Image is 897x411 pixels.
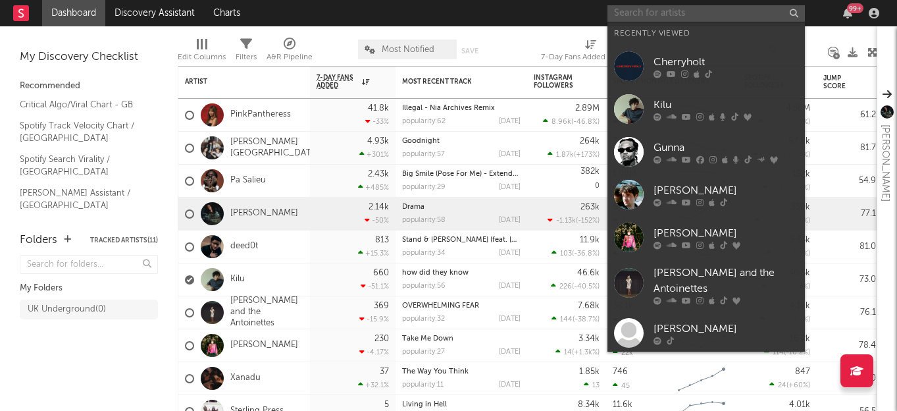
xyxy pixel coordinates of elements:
div: ( ) [543,117,600,126]
a: [PERSON_NAME] Assistant / [GEOGRAPHIC_DATA] [20,186,145,213]
a: Illegal - Nia Archives Remix [402,105,495,112]
div: OVERWHELMING FEAR [402,302,521,310]
div: 660 [373,269,389,277]
div: [DATE] [499,283,521,290]
input: Search for artists [607,5,805,22]
div: ( ) [548,216,600,225]
a: [PERSON_NAME][GEOGRAPHIC_DATA] [230,137,319,159]
button: 99+ [843,8,852,18]
div: ( ) [555,348,600,356]
div: popularity: 56 [402,283,446,290]
a: deed0t [230,241,258,252]
input: Search for folders... [20,255,158,274]
a: Kilu [607,88,805,130]
div: [PERSON_NAME] [654,182,798,198]
div: +485 % [358,183,389,192]
div: 81.7 [823,140,876,156]
div: 76.1 [823,305,876,321]
a: Take Me Down [402,335,453,342]
span: 13 [592,382,600,389]
span: 14 [564,349,572,356]
a: Stand & [PERSON_NAME] (feat. [GEOGRAPHIC_DATA]) [402,236,586,244]
div: My Discovery Checklist [20,49,158,65]
div: 22k [613,348,633,357]
div: popularity: 57 [402,151,445,158]
div: 78.4 [823,338,876,354]
div: ( ) [548,150,600,159]
div: 11.6k [613,400,632,409]
a: [PERSON_NAME] [230,208,298,219]
div: [DATE] [499,184,521,191]
span: 144 [560,316,573,323]
div: [DATE] [499,250,521,257]
div: Filters [236,49,257,65]
div: 7-Day Fans Added (7-Day Fans Added) [541,33,640,71]
span: Most Notified [382,45,434,54]
a: The Way You Think [402,368,469,375]
div: 81.0 [823,239,876,255]
div: [PERSON_NAME] [654,321,798,337]
div: [PERSON_NAME] and the Antoinettes [654,265,798,297]
div: +32.1 % [358,381,389,389]
div: ( ) [764,348,810,356]
div: 99 + [847,3,863,13]
span: 1.87k [556,151,574,159]
span: 114 [773,349,784,356]
div: 230 [374,335,389,343]
div: 2.89M [575,104,600,113]
div: Take Me Down [402,335,521,342]
div: [PERSON_NAME] [877,124,893,202]
div: popularity: 29 [402,184,446,191]
div: Gunna [654,140,798,155]
div: Kilu [654,97,798,113]
a: Cherryholt [607,45,805,88]
div: [DATE] [499,151,521,158]
div: Folders [20,233,57,248]
div: Jump Score [823,74,856,90]
div: 2.14k [369,203,389,211]
div: -50 % [365,216,389,225]
div: ( ) [551,249,600,258]
div: ( ) [551,315,600,323]
div: 7.68k [578,302,600,310]
div: 61.0 [823,371,876,387]
div: 4.93k [367,137,389,146]
div: The Way You Think [402,368,521,375]
div: -4.17 % [359,348,389,356]
span: -1.13k [556,217,576,225]
div: Goodnight [402,138,521,145]
div: Edit Columns [178,33,226,71]
div: +15.3 % [358,249,389,258]
div: 46.6k [577,269,600,277]
div: how did they know [402,269,521,277]
div: Edit Columns [178,49,226,65]
a: [PERSON_NAME] [230,340,298,351]
span: +1.3k % [574,349,598,356]
div: [PERSON_NAME] [654,225,798,241]
a: Kilu [230,274,245,285]
div: Cherryholt [654,54,798,70]
div: 369 [374,302,389,310]
div: Living in Hell [402,401,521,408]
div: 4.01k [789,400,810,409]
div: Recently Viewed [614,26,798,41]
a: Drama [402,204,424,211]
div: 8.34k [578,400,600,409]
div: 746 [613,368,628,376]
div: 7-Day Fans Added (7-Day Fans Added) [541,49,640,65]
div: [DATE] [499,381,521,389]
a: [PERSON_NAME] [607,216,805,259]
a: PinkPantheress [230,109,291,121]
div: 3.34k [578,335,600,343]
a: [PERSON_NAME] and the Antoinettes [230,296,303,329]
div: popularity: 34 [402,250,446,257]
button: Tracked Artists(11) [90,237,158,244]
div: Most Recent Track [402,78,501,86]
div: Drama [402,204,521,211]
span: +173 % [576,151,598,159]
div: UK Underground ( 0 ) [28,302,106,317]
a: [PERSON_NAME] [607,312,805,354]
div: A&R Pipeline [267,33,313,71]
span: -40.5 % [574,283,598,290]
div: 73.0 [823,272,876,288]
